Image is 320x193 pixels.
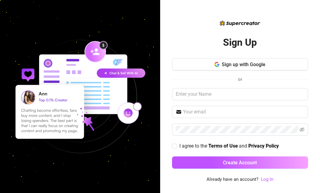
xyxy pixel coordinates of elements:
span: I agree to the [179,143,208,149]
a: Log In [261,177,273,182]
strong: Privacy Policy [248,143,279,149]
span: Sign up with Google [222,62,265,67]
span: Already have an account? [207,176,258,183]
a: Terms of Use [208,143,238,149]
span: eye-invisible [300,127,304,132]
span: and [239,143,248,149]
input: Your email [183,108,304,116]
strong: Terms of Use [208,143,238,149]
img: logo-BBDzfeDw.svg [220,20,260,26]
button: Create Account [172,156,308,169]
span: or [238,77,242,82]
h2: Sign Up [223,36,257,49]
a: Log In [261,176,273,183]
button: Sign up with Google [172,58,308,70]
span: Create Account [223,160,257,166]
input: Enter your Name [172,88,308,100]
a: Privacy Policy [248,143,279,149]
